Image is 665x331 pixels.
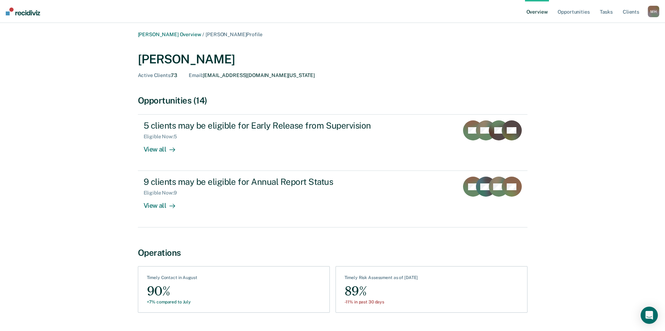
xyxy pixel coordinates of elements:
[144,140,184,154] div: View all
[138,72,171,78] span: Active Clients :
[144,196,184,210] div: View all
[206,32,262,37] span: [PERSON_NAME] Profile
[138,248,527,258] div: Operations
[138,32,201,37] a: [PERSON_NAME] Overview
[144,134,183,140] div: Eligible Now : 5
[641,307,658,324] div: Open Intercom Messenger
[201,32,206,37] span: /
[144,120,395,131] div: 5 clients may be eligible for Early Release from Supervision
[189,72,315,78] div: [EMAIL_ADDRESS][DOMAIN_NAME][US_STATE]
[344,283,418,299] div: 89%
[189,72,203,78] span: Email :
[344,275,418,283] div: Timely Risk Assessment as of [DATE]
[147,283,197,299] div: 90%
[147,275,197,283] div: Timely Contact in August
[138,171,527,227] a: 9 clients may be eligible for Annual Report StatusEligible Now:9View all
[344,299,418,304] div: -11% in past 30 days
[144,190,183,196] div: Eligible Now : 9
[648,6,659,17] button: MH
[648,6,659,17] div: M H
[138,72,178,78] div: 73
[138,52,527,67] div: [PERSON_NAME]
[144,177,395,187] div: 9 clients may be eligible for Annual Report Status
[6,8,40,15] img: Recidiviz
[138,114,527,171] a: 5 clients may be eligible for Early Release from SupervisionEligible Now:5View all
[138,95,527,106] div: Opportunities (14)
[147,299,197,304] div: +7% compared to July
